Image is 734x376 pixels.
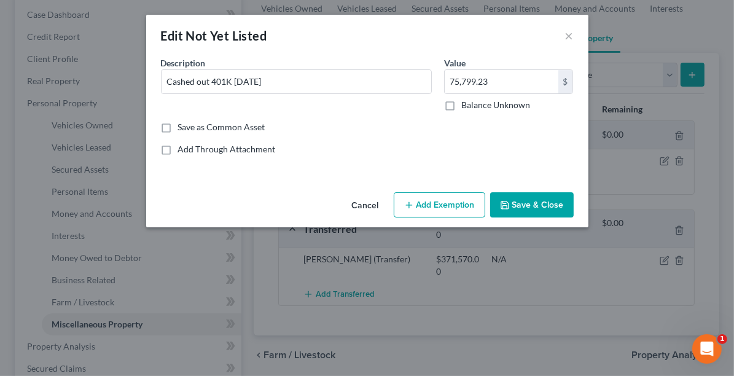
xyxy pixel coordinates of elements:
[445,70,558,93] input: 0.00
[161,27,267,44] div: Edit Not Yet Listed
[461,99,530,111] label: Balance Unknown
[490,192,574,218] button: Save & Close
[342,194,389,218] button: Cancel
[162,70,431,93] input: Describe...
[717,334,727,344] span: 1
[394,192,485,218] button: Add Exemption
[692,334,722,364] iframe: Intercom live chat
[161,58,206,68] span: Description
[178,143,276,155] label: Add Through Attachment
[565,28,574,43] button: ×
[558,70,573,93] div: $
[178,121,265,133] label: Save as Common Asset
[444,57,466,69] label: Value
